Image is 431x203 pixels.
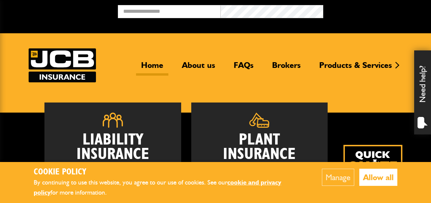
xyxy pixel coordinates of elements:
[201,133,318,162] h2: Plant Insurance
[177,60,220,76] a: About us
[34,167,301,177] h2: Cookie Policy
[55,133,171,165] h2: Liability Insurance
[359,169,397,186] button: Allow all
[34,177,301,198] p: By continuing to use this website, you agree to our use of cookies. See our for more information.
[314,60,397,76] a: Products & Services
[414,50,431,134] div: Need help?
[136,60,168,76] a: Home
[229,60,259,76] a: FAQs
[267,60,306,76] a: Brokers
[29,48,96,82] img: JCB Insurance Services logo
[322,169,354,186] button: Manage
[29,48,96,82] a: JCB Insurance Services
[323,5,426,15] button: Broker Login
